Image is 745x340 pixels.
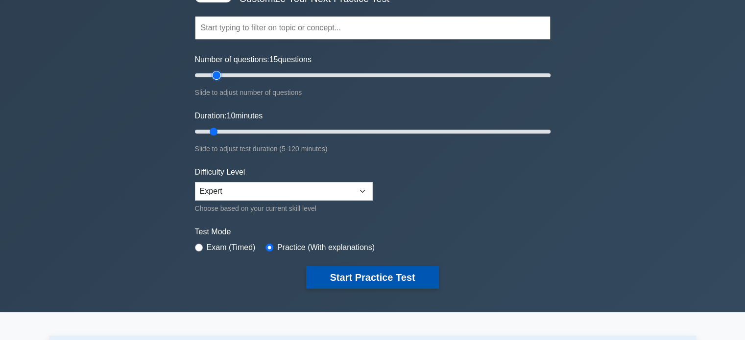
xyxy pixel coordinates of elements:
[195,110,263,122] label: Duration: minutes
[277,242,375,253] label: Practice (With explanations)
[195,143,551,155] div: Slide to adjust test duration (5-120 minutes)
[195,226,551,238] label: Test Mode
[207,242,256,253] label: Exam (Timed)
[226,112,235,120] span: 10
[306,266,438,289] button: Start Practice Test
[195,54,312,66] label: Number of questions: questions
[195,16,551,40] input: Start typing to filter on topic or concept...
[195,87,551,98] div: Slide to adjust number of questions
[195,203,373,214] div: Choose based on your current skill level
[195,166,245,178] label: Difficulty Level
[269,55,278,64] span: 15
